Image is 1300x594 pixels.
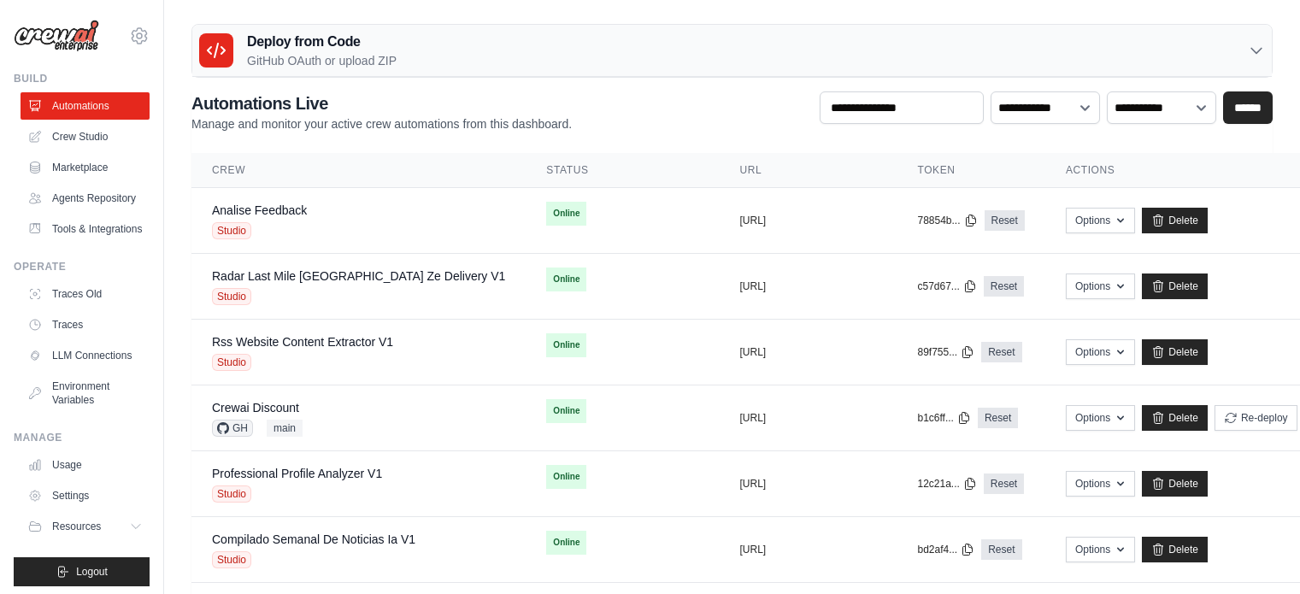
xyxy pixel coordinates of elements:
[21,311,150,338] a: Traces
[21,154,150,181] a: Marketplace
[978,408,1018,428] a: Reset
[1142,405,1208,431] a: Delete
[1142,537,1208,562] a: Delete
[985,210,1025,231] a: Reset
[21,185,150,212] a: Agents Repository
[212,335,393,349] a: Rss Website Content Extractor V1
[21,215,150,243] a: Tools & Integrations
[917,477,976,491] button: 12c21a...
[212,485,251,503] span: Studio
[247,32,397,52] h3: Deploy from Code
[212,532,415,546] a: Compilado Semanal De Noticias Ia V1
[14,72,150,85] div: Build
[984,276,1024,297] a: Reset
[917,214,977,227] button: 78854b...
[247,52,397,69] p: GitHub OAuth or upload ZIP
[546,465,586,489] span: Online
[1215,405,1297,431] button: Re-deploy
[14,431,150,444] div: Manage
[1066,405,1135,431] button: Options
[14,557,150,586] button: Logout
[212,222,251,239] span: Studio
[21,342,150,369] a: LLM Connections
[546,333,586,357] span: Online
[191,153,526,188] th: Crew
[981,342,1021,362] a: Reset
[526,153,719,188] th: Status
[212,203,307,217] a: Analise Feedback
[212,420,253,437] span: GH
[1142,339,1208,365] a: Delete
[917,543,974,556] button: bd2af4...
[52,520,101,533] span: Resources
[212,401,299,415] a: Crewai Discount
[212,269,505,283] a: Radar Last Mile [GEOGRAPHIC_DATA] Ze Delivery V1
[1066,339,1135,365] button: Options
[212,467,382,480] a: Professional Profile Analyzer V1
[546,531,586,555] span: Online
[546,202,586,226] span: Online
[14,260,150,273] div: Operate
[212,354,251,371] span: Studio
[1142,208,1208,233] a: Delete
[984,473,1024,494] a: Reset
[917,345,974,359] button: 89f755...
[1066,471,1135,497] button: Options
[21,373,150,414] a: Environment Variables
[76,565,108,579] span: Logout
[1066,537,1135,562] button: Options
[917,279,976,293] button: c57d67...
[212,288,251,305] span: Studio
[917,411,970,425] button: b1c6ff...
[21,482,150,509] a: Settings
[546,268,586,291] span: Online
[897,153,1044,188] th: Token
[1066,273,1135,299] button: Options
[212,551,251,568] span: Studio
[546,399,586,423] span: Online
[191,91,572,115] h2: Automations Live
[719,153,897,188] th: URL
[21,92,150,120] a: Automations
[1142,273,1208,299] a: Delete
[21,280,150,308] a: Traces Old
[267,420,303,437] span: main
[981,539,1021,560] a: Reset
[14,20,99,52] img: Logo
[191,115,572,132] p: Manage and monitor your active crew automations from this dashboard.
[21,513,150,540] button: Resources
[21,123,150,150] a: Crew Studio
[21,451,150,479] a: Usage
[1142,471,1208,497] a: Delete
[1066,208,1135,233] button: Options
